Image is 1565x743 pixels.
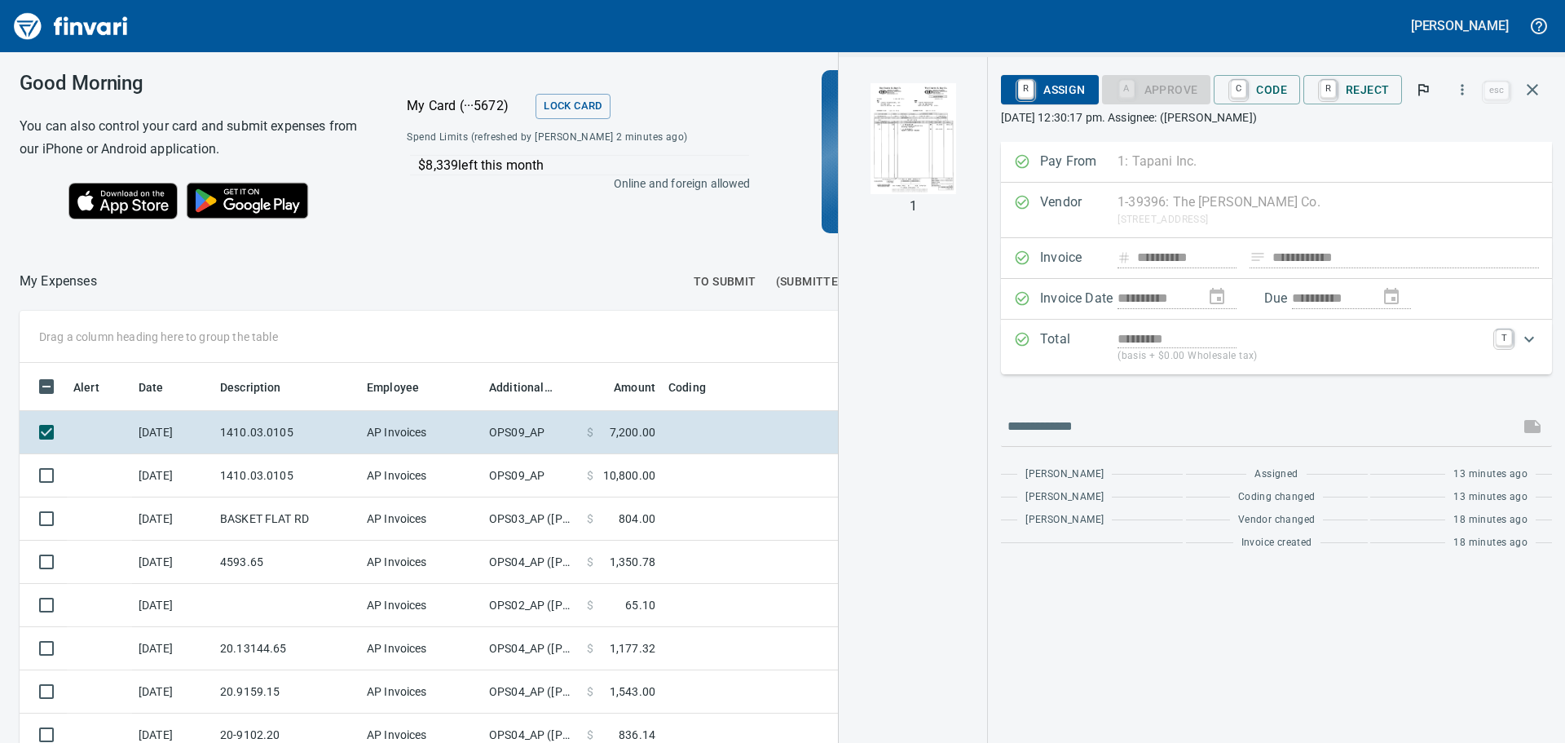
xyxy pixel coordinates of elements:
[1231,80,1246,98] a: C
[1405,72,1441,108] button: Flag
[214,411,360,454] td: 1410.03.0105
[20,115,366,161] h6: You can also control your card and submit expenses from our iPhone or Android application.
[668,378,727,397] span: Coding
[610,424,655,440] span: 7,200.00
[1453,512,1528,529] span: 18 minutes ago
[394,175,750,192] p: Online and foreign allowed
[587,424,593,440] span: $
[360,670,483,714] td: AP Invoices
[407,130,717,146] span: Spend Limits (refreshed by [PERSON_NAME] 2 minutes ago)
[1238,512,1316,529] span: Vendor changed
[132,411,214,454] td: [DATE]
[360,627,483,670] td: AP Invoices
[1214,75,1300,104] button: CCode
[214,454,360,498] td: 1410.03.0105
[1513,407,1552,446] span: This records your message into the invoice and notifies anyone mentioned
[1254,467,1298,483] span: Assigned
[139,378,164,397] span: Date
[668,378,706,397] span: Coding
[132,498,214,541] td: [DATE]
[360,498,483,541] td: AP Invoices
[1102,82,1211,95] div: Coding Required
[1303,75,1402,104] button: RReject
[587,640,593,657] span: $
[360,541,483,584] td: AP Invoices
[1025,489,1104,506] span: [PERSON_NAME]
[360,411,483,454] td: AP Invoices
[483,411,580,454] td: OPS09_AP
[694,272,756,292] span: To Submit
[614,378,655,397] span: Amount
[1001,75,1098,104] button: RAssign
[1407,13,1513,38] button: [PERSON_NAME]
[610,554,655,570] span: 1,350.78
[407,96,529,116] p: My Card (···5672)
[603,467,655,484] span: 10,800.00
[587,467,593,484] span: $
[178,174,318,228] img: Get it on Google Play
[1001,320,1552,374] div: Expand
[587,554,593,570] span: $
[73,378,99,397] span: Alert
[132,584,214,627] td: [DATE]
[776,272,850,292] span: (Submitted)
[1227,76,1287,104] span: Code
[214,670,360,714] td: 20.9159.15
[1484,82,1509,100] a: esc
[483,454,580,498] td: OPS09_AP
[1241,535,1312,551] span: Invoice created
[367,378,419,397] span: Employee
[360,584,483,627] td: AP Invoices
[20,72,366,95] h3: Good Morning
[910,197,917,216] p: 1
[1118,348,1486,365] p: (basis + $0.00 Wholesale tax)
[132,627,214,670] td: [DATE]
[1320,80,1336,98] a: R
[619,727,655,743] span: 836.14
[1001,109,1552,126] p: [DATE] 12:30:17 pm. Assignee: ([PERSON_NAME])
[1238,489,1316,506] span: Coding changed
[1411,17,1509,34] h5: [PERSON_NAME]
[1018,80,1034,98] a: R
[214,541,360,584] td: 4593.65
[1480,70,1552,109] span: Close invoice
[39,329,278,345] p: Drag a column heading here to group the table
[418,156,748,175] p: $8,339 left this month
[132,541,214,584] td: [DATE]
[489,378,553,397] span: Additional Reviewer
[483,627,580,670] td: OPS04_AP ([PERSON_NAME], [PERSON_NAME], [PERSON_NAME], [PERSON_NAME], [PERSON_NAME])
[132,454,214,498] td: [DATE]
[1453,535,1528,551] span: 18 minutes ago
[587,511,593,527] span: $
[544,97,602,116] span: Lock Card
[214,498,360,541] td: BASKET FLAT RD
[360,454,483,498] td: AP Invoices
[625,597,655,613] span: 65.10
[483,670,580,714] td: OPS04_AP ([PERSON_NAME], [PERSON_NAME], [PERSON_NAME], [PERSON_NAME], [PERSON_NAME])
[483,584,580,627] td: OPS02_AP ([PERSON_NAME], [PERSON_NAME], [PERSON_NAME], [PERSON_NAME])
[610,683,655,700] span: 1,543.00
[483,498,580,541] td: OPS03_AP ([PERSON_NAME], [PERSON_NAME])
[1040,329,1118,365] p: Total
[1014,76,1085,104] span: Assign
[220,378,302,397] span: Description
[587,727,593,743] span: $
[10,7,132,46] img: Finvari
[536,94,610,119] button: Lock Card
[1316,76,1389,104] span: Reject
[619,511,655,527] span: 804.00
[220,378,281,397] span: Description
[593,378,655,397] span: Amount
[20,272,97,291] nav: breadcrumb
[483,541,580,584] td: OPS04_AP ([PERSON_NAME], [PERSON_NAME], [PERSON_NAME], [PERSON_NAME], [PERSON_NAME])
[139,378,185,397] span: Date
[1453,467,1528,483] span: 13 minutes ago
[214,627,360,670] td: 20.13144.65
[1025,467,1104,483] span: [PERSON_NAME]
[489,378,574,397] span: Additional Reviewer
[610,640,655,657] span: 1,177.32
[132,670,214,714] td: [DATE]
[20,272,97,291] p: My Expenses
[68,183,178,219] img: Download on the App Store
